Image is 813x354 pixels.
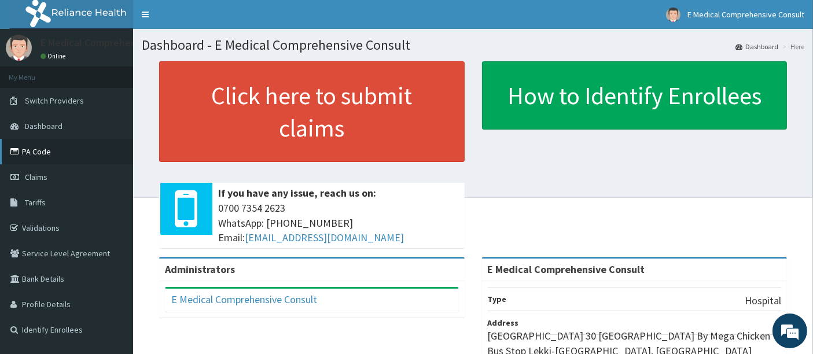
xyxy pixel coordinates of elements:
[245,231,404,244] a: [EMAIL_ADDRESS][DOMAIN_NAME]
[171,293,317,306] a: E Medical Comprehensive Consult
[159,61,465,162] a: Click here to submit claims
[25,121,62,131] span: Dashboard
[779,42,804,51] li: Here
[6,233,220,274] textarea: Type your message and hit 'Enter'
[21,58,47,87] img: d_794563401_company_1708531726252_794563401
[687,9,804,20] span: E Medical Comprehensive Consult
[488,318,519,328] b: Address
[165,263,235,276] b: Administrators
[218,201,459,245] span: 0700 7354 2623 WhatsApp: [PHONE_NUMBER] Email:
[25,95,84,106] span: Switch Providers
[488,263,645,276] strong: E Medical Comprehensive Consult
[60,65,194,80] div: Chat with us now
[745,293,781,308] p: Hospital
[41,38,192,48] p: E Medical Comprehensive Consult
[67,104,160,221] span: We're online!
[25,197,46,208] span: Tariffs
[142,38,804,53] h1: Dashboard - E Medical Comprehensive Consult
[482,61,788,130] a: How to Identify Enrollees
[488,294,507,304] b: Type
[6,35,32,61] img: User Image
[666,8,680,22] img: User Image
[25,172,47,182] span: Claims
[735,42,778,51] a: Dashboard
[190,6,218,34] div: Minimize live chat window
[41,52,68,60] a: Online
[218,186,376,200] b: If you have any issue, reach us on:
